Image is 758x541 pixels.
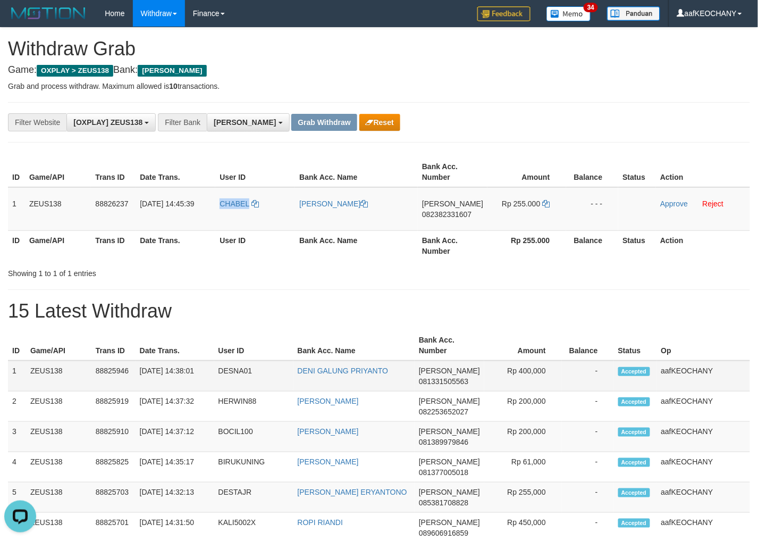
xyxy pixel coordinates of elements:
a: Reject [703,199,724,208]
th: Trans ID [91,230,136,261]
span: [PERSON_NAME] [419,457,480,466]
span: Copy 081377005018 to clipboard [419,468,468,477]
th: User ID [214,330,293,361]
img: MOTION_logo.png [8,5,89,21]
td: 1 [8,361,26,392]
th: Game/API [26,330,91,361]
th: Op [657,330,750,361]
td: 88825946 [91,361,136,392]
span: 34 [584,3,598,12]
td: 3 [8,422,26,452]
span: CHABEL [220,199,249,208]
td: [DATE] 14:38:01 [136,361,214,392]
th: Date Trans. [136,157,215,187]
td: - [562,452,614,482]
td: aafKEOCHANY [657,422,750,452]
td: 88825919 [91,392,136,422]
th: ID [8,330,26,361]
th: ID [8,230,25,261]
th: User ID [215,157,295,187]
td: - [562,361,614,392]
span: Copy 082382331607 to clipboard [422,210,471,219]
span: Rp 255.000 [502,199,540,208]
td: - [562,392,614,422]
th: Rp 255.000 [487,230,566,261]
td: ZEUS138 [26,482,91,513]
td: ZEUS138 [26,392,91,422]
span: [DATE] 14:45:39 [140,199,194,208]
a: CHABEL [220,199,258,208]
th: Action [656,157,750,187]
th: Bank Acc. Number [415,330,484,361]
span: Accepted [618,367,650,376]
button: [PERSON_NAME] [207,113,289,131]
td: Rp 61,000 [484,452,562,482]
span: [PERSON_NAME] [419,518,480,527]
th: Bank Acc. Name [295,230,418,261]
span: Copy 089606916859 to clipboard [419,529,468,537]
div: Filter Bank [158,113,207,131]
span: OXPLAY > ZEUS138 [37,65,113,77]
p: Grab and process withdraw. Maximum allowed is transactions. [8,81,750,91]
a: Approve [660,199,688,208]
td: DESTAJR [214,482,293,513]
h1: 15 Latest Withdraw [8,301,750,322]
a: [PERSON_NAME] [299,199,368,208]
a: DENI GALUNG PRIYANTO [298,367,389,375]
th: Bank Acc. Number [418,157,487,187]
th: Amount [487,157,566,187]
td: - - - [566,187,619,231]
td: aafKEOCHANY [657,361,750,392]
td: Rp 200,000 [484,422,562,452]
span: [PERSON_NAME] [138,65,206,77]
span: [PERSON_NAME] [419,488,480,496]
td: [DATE] 14:37:32 [136,392,214,422]
th: User ID [215,230,295,261]
td: aafKEOCHANY [657,392,750,422]
td: Rp 255,000 [484,482,562,513]
h1: Withdraw Grab [8,38,750,60]
span: [PERSON_NAME] [214,118,276,127]
th: Trans ID [91,157,136,187]
th: Bank Acc. Name [293,330,415,361]
span: Copy 082253652027 to clipboard [419,407,468,416]
h4: Game: Bank: [8,65,750,76]
th: Game/API [25,157,91,187]
button: Open LiveChat chat widget [4,4,36,36]
td: [DATE] 14:37:12 [136,422,214,452]
td: aafKEOCHANY [657,482,750,513]
td: 4 [8,452,26,482]
button: Grab Withdraw [291,114,357,131]
td: ZEUS138 [26,422,91,452]
td: ZEUS138 [26,452,91,482]
span: Accepted [618,428,650,437]
td: Rp 200,000 [484,392,562,422]
a: [PERSON_NAME] ERYANTONO [298,488,407,496]
td: 2 [8,392,26,422]
span: [PERSON_NAME] [419,397,480,405]
div: Filter Website [8,113,66,131]
td: BOCIL100 [214,422,293,452]
td: 88825825 [91,452,136,482]
th: Action [656,230,750,261]
td: HERWIN88 [214,392,293,422]
a: [PERSON_NAME] [298,427,359,436]
td: [DATE] 14:35:17 [136,452,214,482]
a: [PERSON_NAME] [298,397,359,405]
th: ID [8,157,25,187]
td: 88825910 [91,422,136,452]
img: Button%20Memo.svg [546,6,591,21]
span: Copy 085381708828 to clipboard [419,498,468,507]
td: 1 [8,187,25,231]
a: [PERSON_NAME] [298,457,359,466]
td: Rp 400,000 [484,361,562,392]
th: Bank Acc. Number [418,230,487,261]
span: Accepted [618,519,650,528]
td: 88825703 [91,482,136,513]
th: Status [614,330,657,361]
img: panduan.png [607,6,660,21]
td: BIRUKUNING [214,452,293,482]
th: Status [618,230,656,261]
td: ZEUS138 [26,361,91,392]
a: ROPI RIANDI [298,518,343,527]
